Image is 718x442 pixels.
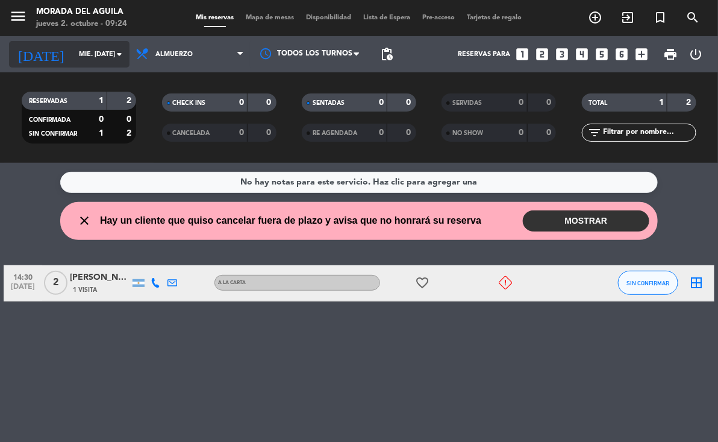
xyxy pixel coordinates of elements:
span: SIN CONFIRMAR [627,280,670,286]
span: 2 [44,271,67,295]
input: Filtrar por nombre... [602,126,696,139]
strong: 1 [659,98,664,107]
i: add_box [634,46,649,62]
div: No hay notas para este servicio. Haz clic para agregar una [241,175,478,189]
strong: 2 [686,98,693,107]
i: turned_in_not [653,10,667,25]
i: looks_5 [594,46,610,62]
i: menu [9,7,27,25]
strong: 0 [266,128,273,137]
i: border_all [689,276,704,290]
span: CONFIRMADA [29,117,70,123]
i: looks_one [514,46,530,62]
span: Pre-acceso [417,14,461,21]
i: add_circle_outline [588,10,602,25]
strong: 0 [239,98,244,107]
div: Morada del Aguila [36,6,127,18]
span: TOTAL [589,100,608,106]
span: Tarjetas de regalo [461,14,528,21]
i: looks_6 [614,46,629,62]
i: filter_list [588,125,602,140]
strong: 0 [519,98,524,107]
i: search [685,10,700,25]
i: arrow_drop_down [112,47,126,62]
i: favorite_border [415,276,429,290]
span: SENTADAS [313,100,345,106]
strong: 0 [546,98,554,107]
span: [DATE] [8,283,38,297]
span: print [664,47,678,62]
span: Mis reservas [190,14,240,21]
span: Almuerzo [155,51,193,58]
i: looks_3 [554,46,570,62]
span: 14:30 [8,270,38,283]
span: NO SHOW [452,130,483,136]
i: power_settings_new [689,47,704,62]
i: exit_to_app [620,10,635,25]
strong: 2 [126,129,134,137]
span: A LA CARTA [218,280,246,285]
div: LOG OUT [684,36,709,72]
span: Hay un cliente que quiso cancelar fuera de plazo y avisa que no honrará su reserva [100,213,481,229]
i: close [77,213,92,228]
button: SIN CONFIRMAR [618,271,678,295]
span: Reservas para [458,51,510,58]
strong: 1 [99,129,104,137]
strong: 0 [379,98,384,107]
span: CANCELADA [173,130,210,136]
strong: 0 [379,128,384,137]
span: SERVIDAS [452,100,482,106]
strong: 0 [546,128,554,137]
button: MOSTRAR [523,210,649,232]
i: looks_two [534,46,550,62]
span: pending_actions [379,47,394,62]
span: CHECK INS [173,100,206,106]
strong: 2 [126,96,134,105]
strong: 0 [407,98,414,107]
strong: 0 [99,115,104,124]
i: [DATE] [9,41,73,68]
strong: 0 [407,128,414,137]
div: [PERSON_NAME] [70,271,130,285]
span: Disponibilidad [301,14,358,21]
span: Mapa de mesas [240,14,301,21]
button: menu [9,7,27,30]
span: RE AGENDADA [313,130,357,136]
strong: 0 [266,98,273,107]
strong: 0 [239,128,244,137]
strong: 0 [519,128,524,137]
div: jueves 2. octubre - 09:24 [36,18,127,30]
span: SIN CONFIRMAR [29,131,77,137]
span: RESERVADAS [29,98,67,104]
i: looks_4 [574,46,590,62]
strong: 1 [99,96,104,105]
span: Lista de Espera [358,14,417,21]
span: 1 Visita [73,285,97,295]
strong: 0 [126,115,134,124]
